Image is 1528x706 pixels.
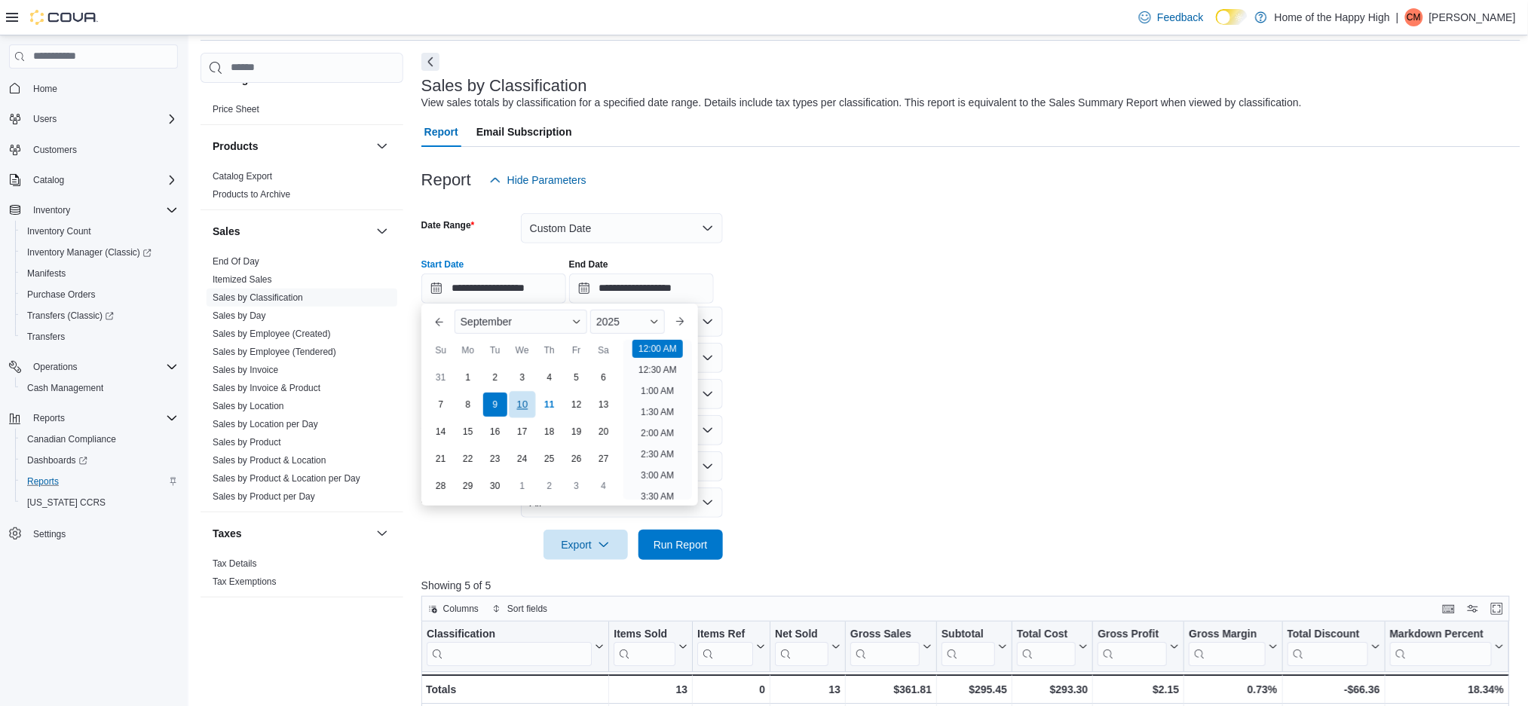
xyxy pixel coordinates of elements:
a: Sales by Classification [213,292,303,303]
div: day-4 [592,474,616,498]
span: Operations [27,358,178,376]
div: Button. Open the month selector. September is currently selected. [455,310,587,334]
button: Run Report [638,530,723,560]
span: Sales by Invoice & Product [213,382,320,394]
button: Total Discount [1287,627,1379,665]
div: 13 [775,680,841,698]
button: Operations [27,358,84,376]
input: Dark Mode [1216,9,1248,25]
a: Sales by Product per Day [213,491,315,502]
span: Users [27,110,178,128]
button: Next month [668,310,692,334]
span: Inventory Count [27,225,91,237]
div: Items Sold [614,627,675,665]
span: September [461,316,512,328]
div: Gross Sales [850,627,920,665]
button: Custom Date [521,213,723,243]
span: Transfers [21,328,178,346]
label: Date Range [421,219,475,231]
button: Canadian Compliance [15,429,184,450]
p: Showing 5 of 5 [421,578,1520,593]
li: 2:30 AM [635,445,680,463]
div: Net Sold [775,627,828,665]
div: day-18 [537,420,562,444]
div: Total Cost [1017,627,1076,665]
span: Sales by Employee (Created) [213,328,331,340]
div: September, 2025 [427,364,617,500]
a: End Of Day [213,256,259,267]
span: Run Report [654,537,708,552]
li: 12:30 AM [632,361,683,379]
span: Inventory Manager (Classic) [21,243,178,261]
div: day-6 [592,365,616,390]
span: Home [27,79,178,98]
span: Inventory [27,201,178,219]
div: day-31 [429,365,453,390]
div: Sa [592,338,616,362]
span: Canadian Compliance [21,430,178,448]
div: Gross Margin [1189,627,1265,641]
div: Gross Margin [1189,627,1265,665]
button: Cash Management [15,377,184,399]
span: Sales by Invoice [213,364,278,376]
div: $361.81 [850,680,932,698]
div: View sales totals by classification for a specified date range. Details include tax types per cla... [421,95,1302,111]
a: Sales by Product & Location per Day [213,473,360,484]
a: Transfers (Classic) [15,305,184,326]
button: Columns [422,600,485,618]
div: Tu [483,338,507,362]
div: Gross Profit [1098,627,1167,641]
span: Purchase Orders [21,286,178,304]
span: Customers [27,140,178,159]
div: Subtotal [942,627,995,665]
div: day-17 [510,420,534,444]
div: day-30 [483,474,507,498]
div: day-2 [537,474,562,498]
div: day-25 [537,447,562,471]
span: Sales by Employee (Tendered) [213,346,336,358]
a: Customers [27,141,83,159]
div: Net Sold [775,627,828,641]
button: Previous Month [427,310,452,334]
span: Manifests [27,267,66,280]
div: Cam Miles [1405,8,1423,26]
span: Operations [33,361,78,373]
button: Export [544,530,628,560]
span: Catalog [33,174,64,186]
li: 3:00 AM [635,466,680,484]
label: Start Date [421,258,464,270]
div: $2.15 [1098,680,1179,698]
span: Settings [27,524,178,542]
div: Items Sold [614,627,675,641]
div: $295.45 [942,680,1007,698]
a: Reports [21,472,65,491]
button: Markdown Percent [1389,627,1503,665]
div: day-28 [429,474,453,498]
button: Sales [213,224,370,239]
nav: Complex example [9,72,178,584]
button: Sales [373,222,391,240]
div: Taxes [201,555,403,597]
span: Sales by Product & Location [213,454,326,466]
button: Transfers [15,326,184,347]
span: Reports [21,472,178,491]
div: Markdown Percent [1389,627,1491,665]
button: Hide Parameters [483,165,593,195]
a: Purchase Orders [21,286,102,304]
div: Subtotal [942,627,995,641]
button: Inventory [27,201,76,219]
span: Sales by Product [213,436,281,448]
div: Gross Sales [850,627,920,641]
div: day-13 [592,393,616,417]
a: Inventory Manager (Classic) [15,242,184,263]
span: Washington CCRS [21,494,178,512]
h3: Sales [213,224,240,239]
h3: Sales by Classification [421,77,587,95]
button: Gross Profit [1098,627,1179,665]
div: -$66.36 [1287,680,1379,698]
span: Catalog [27,171,178,189]
div: 18.34% [1389,680,1503,698]
a: Sales by Product [213,437,281,448]
div: Total Cost [1017,627,1076,641]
